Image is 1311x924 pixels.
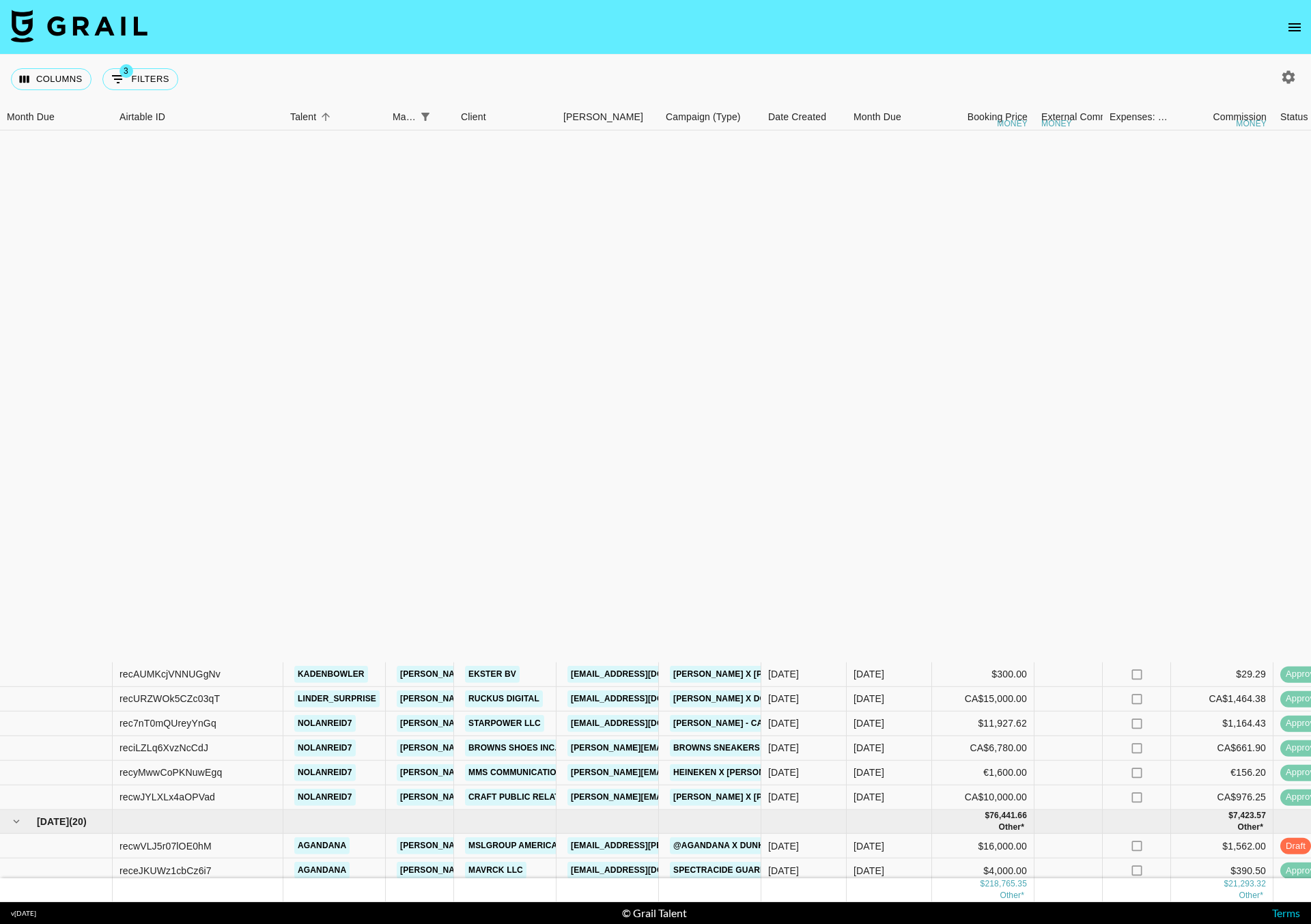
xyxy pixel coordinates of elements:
div: Expenses: Remove Commission? [1110,104,1168,130]
div: Month Due [847,104,932,130]
div: $ [1228,810,1233,822]
a: nolanreid7 [294,764,356,781]
div: Campaign (Type) [659,104,761,130]
div: CA$10,000.00 [932,785,1034,810]
a: nolanreid7 [294,740,356,757]
span: 3 [119,64,133,78]
a: Ruckus Digital [465,690,543,708]
div: Jul '25 [854,716,884,730]
div: €1,600.00 [932,761,1034,785]
div: $ [1224,878,1228,889]
a: [EMAIL_ADDRESS][DOMAIN_NAME] [567,690,720,708]
div: 5/7/2025 [768,839,799,853]
a: [PERSON_NAME][EMAIL_ADDRESS][DOMAIN_NAME] [397,862,619,879]
div: Expenses: Remove Commission? [1103,104,1171,130]
button: Sort [316,107,335,126]
a: Starpower LLC [465,715,544,732]
div: © Grail Talent [622,906,687,920]
div: receJKUWz1cbCz6i7 [119,864,212,878]
a: kadenbowler [294,666,368,683]
div: $ [985,810,989,822]
div: Airtable ID [113,104,283,130]
div: [PERSON_NAME] [563,104,643,130]
div: Jul '25 [854,741,884,755]
div: 1 active filter [416,107,435,126]
div: money [1041,120,1072,128]
div: CA$976.25 [1171,785,1273,810]
div: Client [454,104,556,130]
a: Browns Shoes Inc. [465,740,561,757]
div: Month Due [854,104,901,130]
a: agandana [294,862,350,879]
div: Booker [556,104,659,130]
div: $390.50 [1171,858,1273,883]
div: reciLZLq6XvzNcCdJ [119,741,208,755]
div: Date Created [761,104,847,130]
div: recwJYLXLx4aOPVad [119,790,215,804]
a: [PERSON_NAME] x DoorDash/Starbucks [670,690,860,708]
span: draft [1280,839,1311,852]
button: Select columns [11,68,91,90]
span: CA$ 488.13 [1237,822,1263,832]
a: [PERSON_NAME][EMAIL_ADDRESS][DOMAIN_NAME] [397,837,619,854]
div: 7,423.57 [1233,810,1266,822]
div: recURZWOk5CZc03qT [119,692,220,705]
a: @AgandAna x Dunkin' [670,837,778,854]
div: Jul '25 [854,766,884,779]
a: [PERSON_NAME][EMAIL_ADDRESS][DOMAIN_NAME] [397,666,619,683]
div: Talent [283,104,386,130]
div: Aug '25 [854,864,884,878]
div: 7/3/2025 [768,766,799,779]
div: rec7nT0mQUreyYnGq [119,716,216,730]
span: CA$ 5,017.46 [998,822,1024,832]
div: $ [981,878,985,889]
div: v [DATE] [11,909,36,918]
button: Show filters [416,107,435,126]
a: [PERSON_NAME][EMAIL_ADDRESS][DOMAIN_NAME] [397,764,619,781]
a: Mavrck LLC [465,862,526,879]
span: € 156.20, CA$ 3,590.65 [1239,890,1263,899]
div: Commission [1213,104,1267,130]
span: ( 20 ) [69,815,87,828]
a: [PERSON_NAME] x [PERSON_NAME] [670,666,827,683]
div: $1,562.00 [1171,834,1273,858]
div: 7/14/2025 [768,741,799,755]
a: Craft Public Relations [465,789,584,806]
div: money [997,120,1028,128]
div: External Commission [1041,104,1133,130]
div: recwVLJ5r07lOE0hM [119,839,212,853]
a: [PERSON_NAME][EMAIL_ADDRESS][DOMAIN_NAME] [567,740,790,757]
div: €156.20 [1171,761,1273,785]
div: 76,441.66 [989,810,1027,822]
div: Client [461,104,486,130]
div: 6/25/2025 [768,864,799,878]
div: $1,164.43 [1171,712,1273,736]
a: nolanreid7 [294,789,356,806]
div: Manager [386,104,454,130]
div: Month Due [7,104,55,130]
div: $11,927.62 [932,712,1034,736]
div: recAUMKcjVNNUGgNv [119,667,221,681]
button: Sort [435,107,454,126]
div: Campaign (Type) [666,104,741,130]
div: $300.00 [932,662,1034,687]
a: Browns Sneakers x [PERSON_NAME] [670,740,844,757]
div: CA$661.90 [1171,736,1273,761]
div: Date Created [768,104,826,130]
button: Show filters [102,68,178,90]
span: [DATE] [37,815,69,828]
div: 21,293.32 [1228,878,1266,889]
div: 218,765.35 [985,878,1027,889]
a: [EMAIL_ADDRESS][DOMAIN_NAME] [567,666,720,683]
button: hide children [7,812,26,831]
div: CA$1,464.38 [1171,687,1273,712]
img: Grail Talent [11,10,147,42]
a: [EMAIL_ADDRESS][PERSON_NAME][DOMAIN_NAME] [567,837,790,854]
div: 7/4/2025 [768,692,799,705]
div: $16,000.00 [932,834,1034,858]
a: nolanreid7 [294,715,356,732]
div: 7/14/2025 [768,790,799,804]
a: [EMAIL_ADDRESS][DOMAIN_NAME] [567,862,720,879]
a: [PERSON_NAME] x [PERSON_NAME] [670,789,827,806]
div: Aug '25 [854,839,884,853]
